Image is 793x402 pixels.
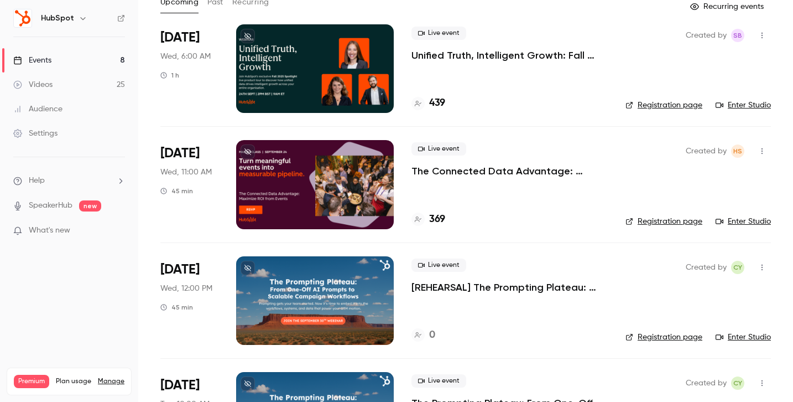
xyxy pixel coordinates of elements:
[29,225,70,236] span: What's new
[98,377,124,386] a: Manage
[411,49,608,62] a: Unified Truth, Intelligent Growth: Fall 2025 Spotlight Product Reveal
[731,377,744,390] span: Celine Yung
[411,259,466,272] span: Live event
[160,283,212,294] span: Wed, 12:00 PM
[716,332,771,343] a: Enter Studio
[731,29,744,42] span: Sharan Bansal
[429,96,445,111] h4: 439
[160,24,218,113] div: Sep 24 Wed, 2:00 PM (Europe/London)
[716,216,771,227] a: Enter Studio
[79,200,101,212] span: new
[56,377,91,386] span: Plan usage
[13,55,51,66] div: Events
[411,27,466,40] span: Live event
[731,145,744,158] span: Heather Smyth
[625,100,702,111] a: Registration page
[731,261,744,274] span: Celine Yung
[686,29,727,42] span: Created by
[160,145,200,162] span: [DATE]
[160,167,212,178] span: Wed, 11:00 AM
[625,216,702,227] a: Registration page
[733,261,742,274] span: CY
[160,377,200,394] span: [DATE]
[686,145,727,158] span: Created by
[411,281,608,294] a: [REHEARSAL] The Prompting Plateau: From One-Off AI Prompts to Scalable Campaign Workflows
[411,142,466,156] span: Live event
[411,96,445,111] a: 439
[160,256,218,345] div: Sep 24 Wed, 3:00 PM (America/New York)
[686,261,727,274] span: Created by
[411,164,608,178] a: The Connected Data Advantage: Maximizing ROI from In-Person Events
[13,79,53,90] div: Videos
[160,303,193,312] div: 45 min
[13,175,125,187] li: help-dropdown-opener
[112,226,125,236] iframe: Noticeable Trigger
[29,175,45,187] span: Help
[625,332,702,343] a: Registration page
[429,212,445,227] h4: 369
[411,374,466,388] span: Live event
[160,71,179,80] div: 1 h
[29,200,72,212] a: SpeakerHub
[160,187,193,195] div: 45 min
[14,375,49,388] span: Premium
[733,29,742,42] span: SB
[160,140,218,229] div: Sep 24 Wed, 12:00 PM (America/Denver)
[716,100,771,111] a: Enter Studio
[160,51,211,62] span: Wed, 6:00 AM
[411,328,435,343] a: 0
[13,128,58,139] div: Settings
[41,13,74,24] h6: HubSpot
[13,104,62,115] div: Audience
[733,145,742,158] span: HS
[14,9,32,27] img: HubSpot
[686,377,727,390] span: Created by
[411,212,445,227] a: 369
[429,328,435,343] h4: 0
[160,261,200,279] span: [DATE]
[733,377,742,390] span: CY
[160,29,200,47] span: [DATE]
